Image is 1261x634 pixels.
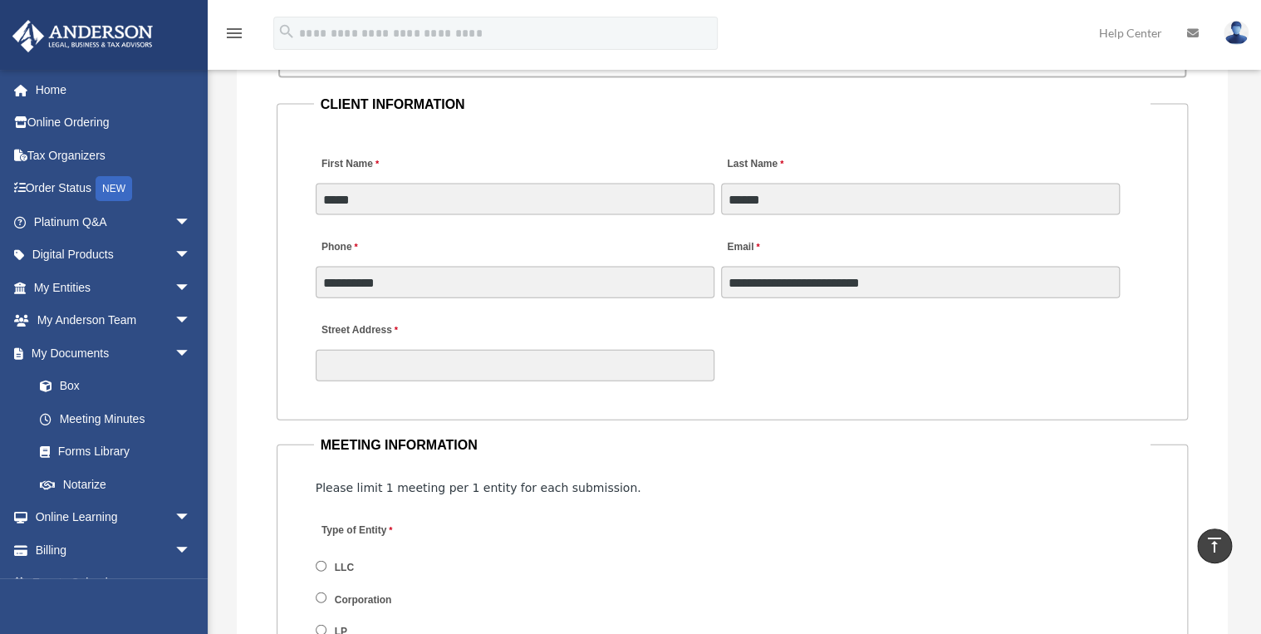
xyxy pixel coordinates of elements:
[174,501,208,535] span: arrow_drop_down
[1224,21,1249,45] img: User Pic
[174,238,208,273] span: arrow_drop_down
[721,154,788,176] label: Last Name
[12,337,216,370] a: My Documentsarrow_drop_down
[12,271,216,304] a: My Entitiesarrow_drop_down
[1197,528,1232,563] a: vertical_align_top
[174,304,208,338] span: arrow_drop_down
[12,238,216,272] a: Digital Productsarrow_drop_down
[12,304,216,337] a: My Anderson Teamarrow_drop_down
[330,561,361,576] label: LLC
[314,434,1151,457] legend: MEETING INFORMATION
[224,23,244,43] i: menu
[314,93,1151,116] legend: CLIENT INFORMATION
[224,29,244,43] a: menu
[12,205,216,238] a: Platinum Q&Aarrow_drop_down
[174,205,208,239] span: arrow_drop_down
[12,73,216,106] a: Home
[174,271,208,305] span: arrow_drop_down
[96,176,132,201] div: NEW
[12,139,216,172] a: Tax Organizers
[12,172,216,206] a: Order StatusNEW
[7,20,158,52] img: Anderson Advisors Platinum Portal
[316,236,362,258] label: Phone
[12,533,216,567] a: Billingarrow_drop_down
[12,501,216,534] a: Online Learningarrow_drop_down
[721,236,763,258] label: Email
[12,567,216,600] a: Events Calendar
[330,592,398,607] label: Corporation
[23,370,216,403] a: Box
[174,533,208,568] span: arrow_drop_down
[23,468,216,501] a: Notarize
[1205,535,1224,555] i: vertical_align_top
[316,154,383,176] label: First Name
[23,402,208,435] a: Meeting Minutes
[277,22,296,41] i: search
[316,519,473,542] label: Type of Entity
[316,481,641,494] span: Please limit 1 meeting per 1 entity for each submission.
[23,435,216,469] a: Forms Library
[316,319,473,342] label: Street Address
[12,106,216,140] a: Online Ordering
[174,337,208,371] span: arrow_drop_down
